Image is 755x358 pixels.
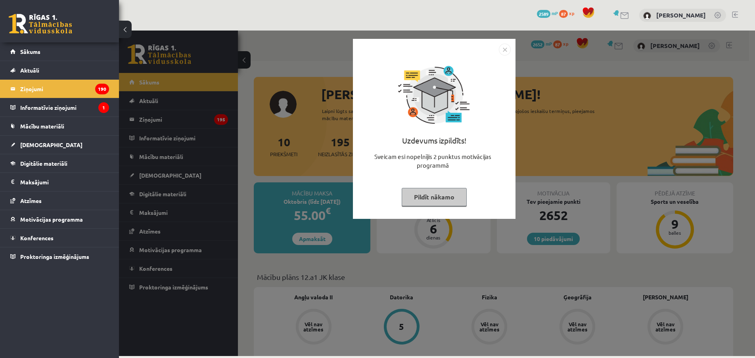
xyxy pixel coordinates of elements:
div: Uzdevums izpildīts! [239,104,392,122]
a: Digitālie materiāli [10,154,109,172]
span: Aktuāli [20,67,39,74]
a: Informatīvie ziņojumi1 [10,98,109,117]
span: Mācību materiāli [20,123,64,130]
a: Rīgas 1. Tālmācības vidusskola [9,14,72,34]
a: Maksājumi [10,173,109,191]
img: motivation-modal-close-c4c6120e38224f4335eb81b515c8231475e344d61debffcd306e703161bf1fac.png [380,13,392,25]
i: 1 [98,102,109,113]
a: Konferences [10,229,109,247]
span: Proktoringa izmēģinājums [20,253,89,260]
span: 2589 [537,10,550,18]
legend: Informatīvie ziņojumi [20,98,109,117]
span: Sākums [20,48,40,55]
a: [PERSON_NAME] [656,11,706,19]
a: Mācību materiāli [10,117,109,135]
span: xp [569,10,574,16]
div: Sveicam esi nopelnījis 2 punktus motivācijas programmā [239,122,392,145]
a: Proktoringa izmēģinājums [10,247,109,266]
img: Mārcis Elmārs Ašmanis [643,12,651,20]
span: Digitālie materiāli [20,160,67,167]
span: Motivācijas programma [20,216,83,223]
a: Motivācijas programma [10,210,109,228]
legend: Maksājumi [20,173,109,191]
span: [DEMOGRAPHIC_DATA] [20,141,82,148]
span: 87 [559,10,568,18]
a: 87 xp [559,10,578,16]
span: mP [552,10,558,16]
a: [DEMOGRAPHIC_DATA] [10,136,109,154]
i: 190 [95,84,109,94]
a: Aktuāli [10,61,109,79]
span: Konferences [20,234,54,241]
a: Close [380,14,392,22]
a: Ziņojumi190 [10,80,109,98]
span: Atzīmes [20,197,42,204]
legend: Ziņojumi [20,80,109,98]
a: Sākums [10,42,109,61]
a: 2589 mP [537,10,558,16]
button: Pildīt nākamo [283,157,348,176]
a: Atzīmes [10,191,109,210]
